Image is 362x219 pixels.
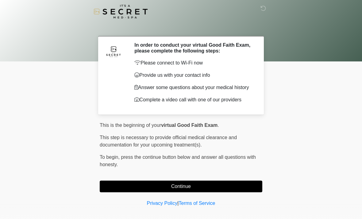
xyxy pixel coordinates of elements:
p: Provide us with your contact info [134,72,253,79]
button: Continue [100,181,262,192]
a: Terms of Service [179,201,215,206]
a: | [177,201,179,206]
strong: virtual Good Faith Exam [161,123,218,128]
span: This is the beginning of your [100,123,161,128]
img: Agent Avatar [104,42,123,61]
p: Answer some questions about your medical history [134,84,253,91]
h1: ‎ ‎ [95,22,267,33]
span: . [218,123,219,128]
img: It's A Secret Med Spa Logo [94,5,148,18]
span: To begin, [100,154,121,160]
h2: In order to conduct your virtual Good Faith Exam, please complete the following steps: [134,42,253,54]
p: Please connect to Wi-Fi now [134,59,253,67]
a: Privacy Policy [147,201,178,206]
span: This step is necessary to provide official medical clearance and documentation for your upcoming ... [100,135,237,147]
p: Complete a video call with one of our providers [134,96,253,104]
span: press the continue button below and answer all questions with honesty. [100,154,256,167]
